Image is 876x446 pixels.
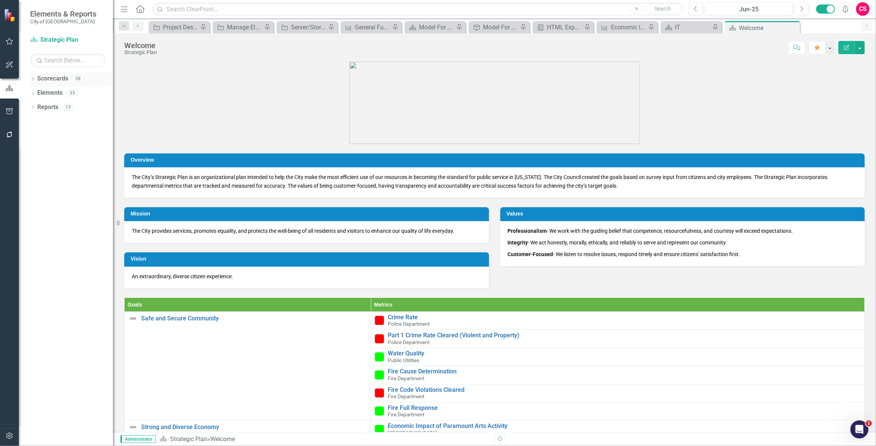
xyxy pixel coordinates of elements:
[291,23,326,32] div: Server/Storage Replacement Plan
[508,240,528,246] strong: Integrity
[388,375,424,381] span: Fire Department
[375,407,384,416] img: On Target
[210,435,235,443] div: Welcome
[227,23,262,32] div: Manage Elements
[124,41,157,50] div: Welcome
[388,387,861,393] a: Fire Code Violations Cleared
[388,357,419,363] span: Public Utilities
[471,23,518,32] a: Model For Excellence in Government
[152,3,683,16] input: Search ClearPoint...
[131,157,861,163] h3: Overview
[160,435,489,444] div: »
[483,23,518,32] div: Model For Excellence in Government
[388,411,424,417] span: Fire Department
[866,420,872,426] span: 1
[131,211,485,217] h3: Mission
[62,104,74,110] div: 13
[132,273,233,279] span: An extraordinary, diverse citizen experience.
[388,368,861,375] a: Fire Cause Determination
[375,425,384,434] img: On Target
[131,256,485,262] h3: Vision
[507,211,861,217] h3: Values
[37,74,68,83] a: Scorecards
[371,330,864,348] td: Double-Click to Edit Right Click for Context Menu
[30,54,105,67] input: Search Below...
[355,23,390,32] div: General Fund
[644,4,681,14] button: Search
[30,18,96,24] small: City of [GEOGRAPHIC_DATA]
[508,228,547,234] strong: Professionalism
[371,311,864,329] td: Double-Click to Edit Right Click for Context Menu
[215,23,262,32] a: Manage Elements
[663,23,710,32] a: IT
[375,388,384,397] img: Needs Improvement
[599,23,646,32] a: Economic Impact of Paramount Arts Activity
[508,240,727,246] span: - We act honestly, morally, ethically, and reliably to serve and represent our community.
[371,348,864,366] td: Double-Click to Edit Right Click for Context Menu
[547,23,582,32] div: HTML Exports
[375,316,384,325] img: Needs Improvement
[371,420,864,438] td: Double-Click to Edit Right Click for Context Menu
[132,228,454,234] span: The City provides services, promotes equality, and protects the well-being of all residents and v...
[343,23,390,32] a: General Fund
[371,384,864,402] td: Double-Click to Edit Right Click for Context Menu
[132,174,827,189] span: The City’s Strategic Plan is an organizational plan intended to help the City make the most effic...
[279,23,326,32] a: Server/Storage Replacement Plan
[850,420,868,438] iframe: Intercom live chat
[120,435,156,443] span: Administrator
[388,405,861,411] a: Fire Full Response
[739,23,798,33] div: Welcome
[708,5,790,14] div: Jun-25
[388,332,861,339] a: Part 1 Crime Rate Cleared (Violent and Property)
[705,2,793,16] button: Jun-25
[388,393,424,399] span: Fire Department
[388,350,861,357] a: Water Quality
[4,9,17,22] img: ClearPoint Strategy
[30,9,96,18] span: Elements & Reports
[611,23,646,32] div: Economic Impact of Paramount Arts Activity
[37,103,58,112] a: Reports
[407,23,454,32] a: Model For Excellence in Government
[163,23,198,32] div: Project Description + Description
[124,50,157,55] div: Strategic Plan
[508,251,740,257] span: - We listen to resolve issues, respond timely and ensure citizens' satisfaction first.
[388,423,861,429] a: Economic Impact of Paramount Arts Activity
[371,366,864,384] td: Double-Click to Edit Right Click for Context Menu
[151,23,198,32] a: Project Description + Description
[535,23,582,32] a: HTML Exports
[388,430,437,436] span: [GEOGRAPHIC_DATA]
[128,423,137,432] img: Not Defined
[388,339,430,345] span: Police Department
[170,435,207,443] a: Strategic Plan
[125,311,371,420] td: Double-Click to Edit Right Click for Context Menu
[66,90,78,96] div: 33
[375,352,384,361] img: On Target
[508,228,793,234] span: - We work with the guiding belief that competence, resourcefulness, and courtesy will exceed expe...
[375,370,384,379] img: On Target
[675,23,710,32] div: IT
[375,334,384,343] img: Needs Improvement
[419,23,454,32] div: Model For Excellence in Government
[37,89,62,97] a: Elements
[128,314,137,323] img: Not Defined
[388,314,861,321] a: Crime Rate
[141,315,367,322] a: Safe and Secure Community
[655,6,671,12] span: Search
[349,62,640,144] img: goldsboro%20logo%202.png
[371,402,864,420] td: Double-Click to Edit Right Click for Context Menu
[141,424,367,431] a: Strong and Diverse Economy
[508,251,553,257] strong: Customer-Focused
[30,36,105,44] a: Strategic Plan
[856,2,870,16] button: CS
[388,321,430,327] span: Police Department
[72,76,84,82] div: 28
